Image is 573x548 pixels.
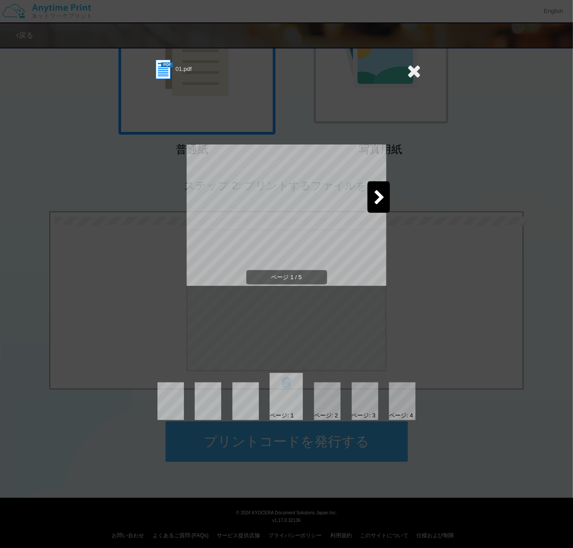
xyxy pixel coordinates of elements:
[314,412,338,420] div: ページ: 2
[352,412,376,420] div: ページ: 3
[246,270,327,285] span: ページ 1 / 5
[175,66,192,72] span: 01.pdf
[270,412,293,420] div: ページ: 1
[389,412,413,420] div: ページ: 4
